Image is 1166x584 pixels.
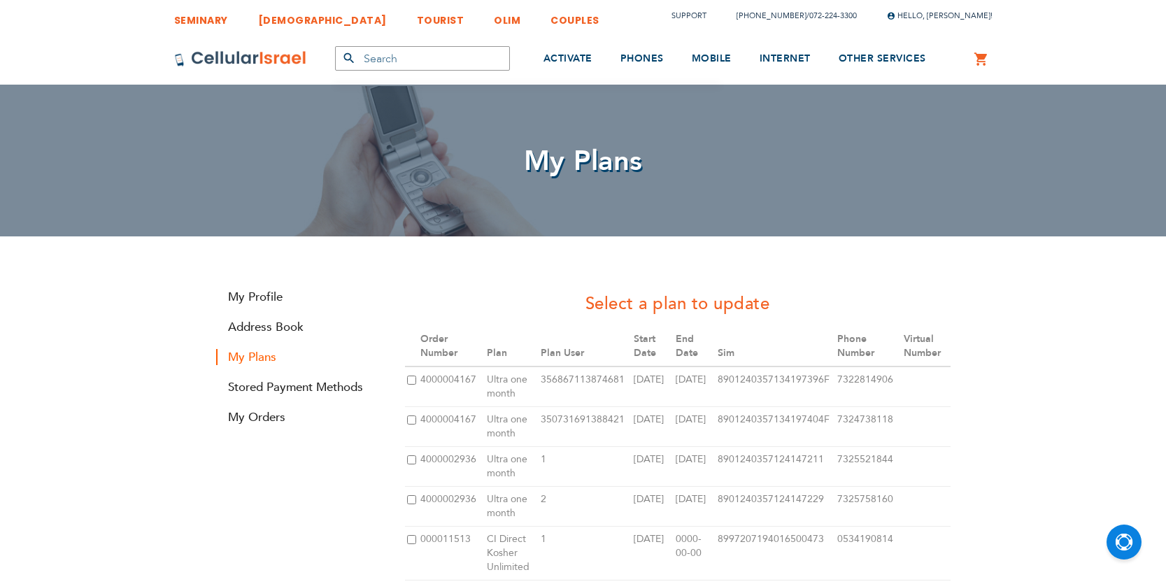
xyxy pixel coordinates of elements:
td: Ultra one month [485,447,539,487]
th: Start Date [632,327,674,366]
td: 2 [539,487,632,527]
th: Order Number [418,327,485,366]
a: [PHONE_NUMBER] [737,10,806,21]
td: [DATE] [632,527,674,581]
td: Ultra one month [485,366,539,407]
td: 0000-00-00 [674,527,716,581]
a: SEMINARY [174,3,228,29]
td: [DATE] [632,407,674,447]
th: End Date [674,327,716,366]
span: ACTIVATE [543,52,592,65]
a: [DEMOGRAPHIC_DATA] [258,3,387,29]
a: PHONES [620,33,664,85]
td: [DATE] [632,447,674,487]
th: Plan User [539,327,632,366]
td: 8901240357134197404F [716,407,835,447]
a: OLIM [494,3,520,29]
td: 8997207194016500473 [716,527,835,581]
span: My Plans [524,142,643,180]
a: OTHER SERVICES [839,33,926,85]
a: 072-224-3300 [809,10,857,21]
a: MOBILE [692,33,732,85]
td: 0534190814 [835,527,902,581]
input: Search [335,46,510,71]
td: 1 [539,447,632,487]
td: 7325521844 [835,447,902,487]
td: 7325758160 [835,487,902,527]
td: [DATE] [674,407,716,447]
td: 4000004167 [418,366,485,407]
th: Virtual Number [902,327,950,366]
img: Cellular Israel Logo [174,50,307,67]
span: INTERNET [760,52,811,65]
td: 7322814906 [835,366,902,407]
h3: Select a plan to update [405,292,951,316]
td: 350731691388421 [539,407,632,447]
td: 356867113874681 [539,366,632,407]
a: Support [671,10,706,21]
th: Phone Number [835,327,902,366]
th: Plan [485,327,539,366]
a: TOURIST [417,3,464,29]
a: Stored Payment Methods [216,379,384,395]
td: [DATE] [674,447,716,487]
a: My Orders [216,409,384,425]
td: 8901240357124147211 [716,447,835,487]
td: CI Direct Kosher Unlimited [485,527,539,581]
a: INTERNET [760,33,811,85]
td: 7324738118 [835,407,902,447]
td: Ultra one month [485,407,539,447]
td: 1 [539,527,632,581]
td: [DATE] [674,487,716,527]
th: Sim [716,327,835,366]
td: 4000004167 [418,407,485,447]
td: [DATE] [674,366,716,407]
td: Ultra one month [485,487,539,527]
a: Address Book [216,319,384,335]
a: COUPLES [550,3,599,29]
li: / [723,6,857,26]
td: [DATE] [632,487,674,527]
td: [DATE] [632,366,674,407]
span: PHONES [620,52,664,65]
td: 8901240357134197396F [716,366,835,407]
strong: My Plans [216,349,384,365]
a: ACTIVATE [543,33,592,85]
span: OTHER SERVICES [839,52,926,65]
span: MOBILE [692,52,732,65]
td: 4000002936 [418,487,485,527]
td: 4000002936 [418,447,485,487]
td: 8901240357124147229 [716,487,835,527]
span: Hello, [PERSON_NAME]! [887,10,993,21]
a: My Profile [216,289,384,305]
td: 000011513 [418,527,485,581]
